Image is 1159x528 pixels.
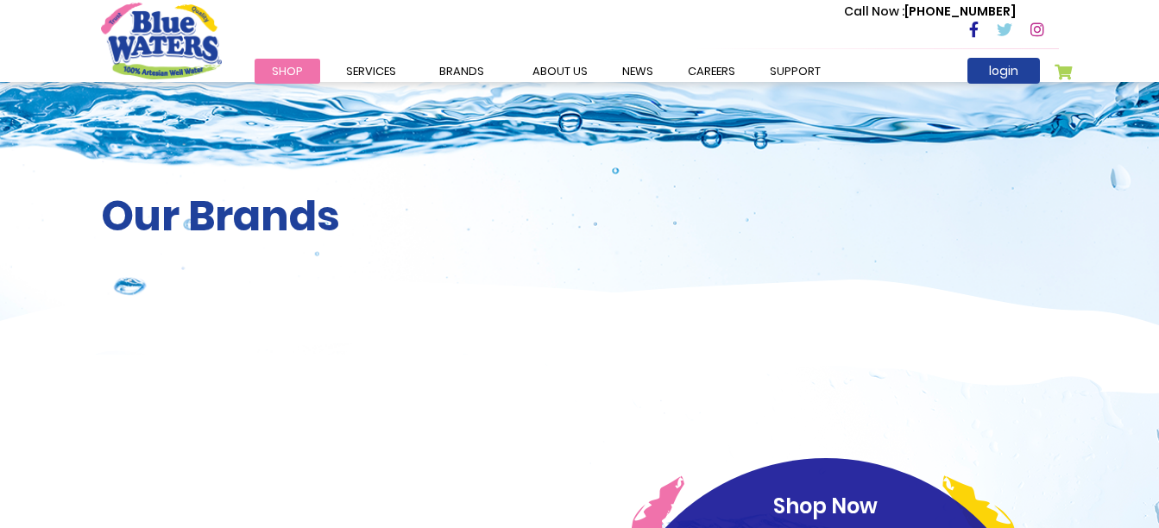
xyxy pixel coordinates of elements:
[671,59,753,84] a: careers
[844,3,904,20] span: Call Now :
[753,59,838,84] a: support
[515,59,605,84] a: about us
[967,58,1040,84] a: login
[639,491,1013,522] p: Shop Now
[101,192,1059,242] h2: Our Brands
[439,63,484,79] span: Brands
[844,3,1016,21] p: [PHONE_NUMBER]
[605,59,671,84] a: News
[272,63,303,79] span: Shop
[101,3,222,79] a: store logo
[346,63,396,79] span: Services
